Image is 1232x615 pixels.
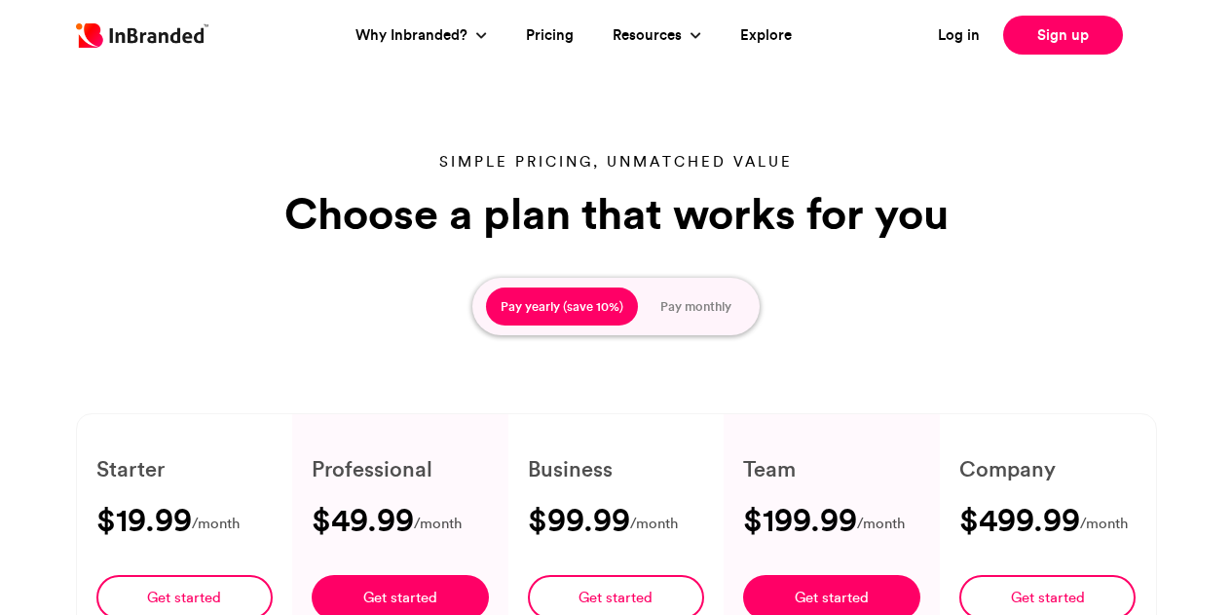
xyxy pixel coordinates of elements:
[938,24,980,47] a: Log in
[743,504,857,535] h3: $199.99
[740,24,792,47] a: Explore
[743,453,920,484] h6: Team
[276,151,957,173] p: Simple pricing, unmatched value
[96,504,192,535] h3: $19.99
[613,24,687,47] a: Resources
[1003,16,1123,55] a: Sign up
[526,24,574,47] a: Pricing
[959,453,1137,484] h6: Company
[312,453,489,484] h6: Professional
[1080,512,1128,536] span: /month
[528,504,630,535] h3: $99.99
[355,24,472,47] a: Why Inbranded?
[276,188,957,239] h1: Choose a plan that works for you
[76,23,208,48] img: Inbranded
[646,288,746,327] button: Pay monthly
[96,453,274,484] h6: Starter
[528,453,705,484] h6: Business
[630,512,678,536] span: /month
[857,512,905,536] span: /month
[959,504,1080,535] h3: $499.99
[414,512,462,536] span: /month
[312,504,414,535] h3: $49.99
[486,288,638,327] button: Pay yearly (save 10%)
[192,512,240,536] span: /month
